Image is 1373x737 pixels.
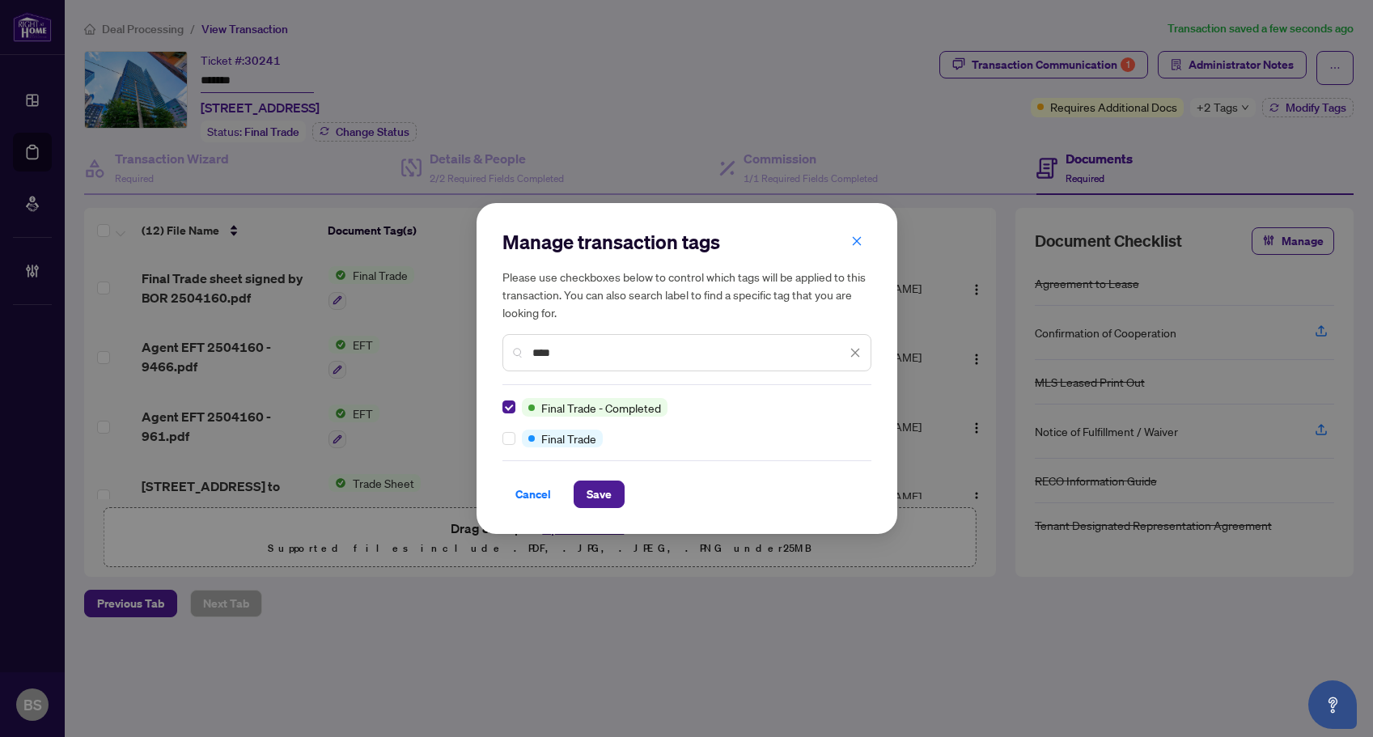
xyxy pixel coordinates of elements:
span: close [851,235,862,247]
button: Cancel [502,481,564,508]
span: Cancel [515,481,551,507]
button: Save [574,481,625,508]
span: close [850,347,861,358]
span: Save [587,481,612,507]
button: Open asap [1308,680,1357,729]
span: Final Trade [541,430,596,447]
h5: Please use checkboxes below to control which tags will be applied to this transaction. You can al... [502,268,871,321]
h2: Manage transaction tags [502,229,871,255]
span: Final Trade - Completed [541,399,661,417]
